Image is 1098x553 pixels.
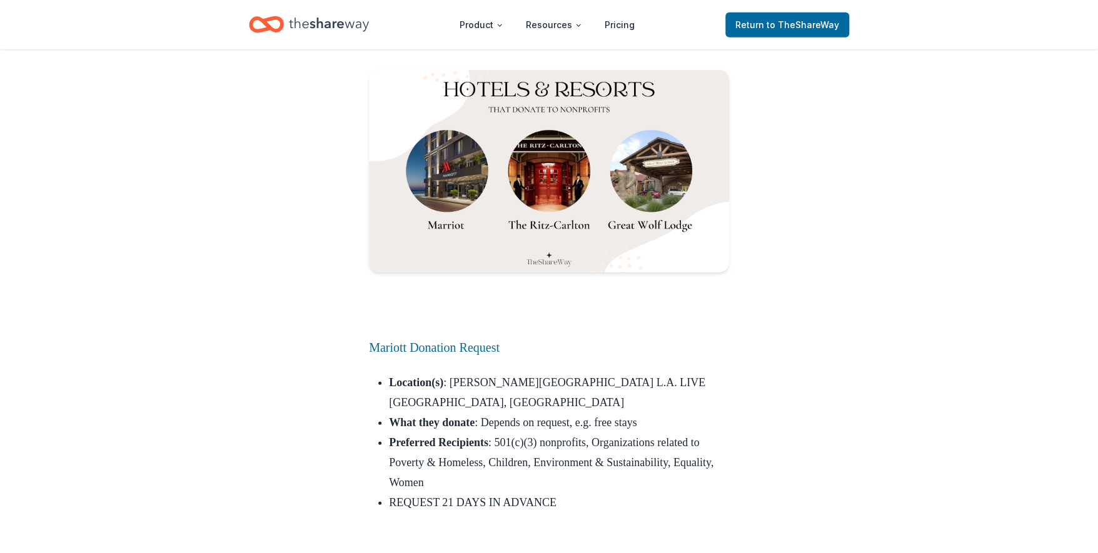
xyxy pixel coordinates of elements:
[516,12,592,37] button: Resources
[735,17,839,32] span: Return
[389,416,475,429] strong: What they donate
[767,19,839,30] span: to TheShareWay
[450,12,513,37] button: Product
[369,341,500,354] a: Mariott Donation Request
[725,12,849,37] a: Returnto TheShareWay
[389,436,488,449] strong: Preferred Recipients
[450,10,645,39] nav: Main
[369,70,729,273] img: Hotels & Resorts that donate
[249,10,369,39] a: Home
[595,12,645,37] a: Pricing
[389,432,729,492] li: : 501(c)(3) nonprofits, Organizations related to Poverty & Homeless, Children, Environment & Sust...
[389,376,443,389] strong: Location(s)
[389,372,729,412] li: : [PERSON_NAME][GEOGRAPHIC_DATA] L.A. LIVE [GEOGRAPHIC_DATA], [GEOGRAPHIC_DATA]
[389,412,729,432] li: : Depends on request, e.g. free stays
[389,492,729,532] li: REQUEST 21 DAYS IN ADVANCE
